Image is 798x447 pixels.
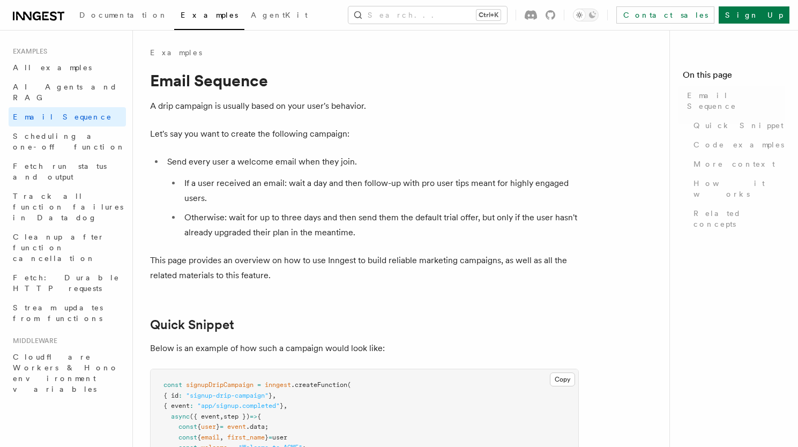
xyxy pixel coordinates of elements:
[687,90,785,111] span: Email Sequence
[347,381,351,389] span: (
[265,381,291,389] span: inngest
[689,116,785,135] a: Quick Snippet
[197,402,280,409] span: "app/signup.completed"
[9,298,126,328] a: Stream updates from functions
[13,63,92,72] span: All examples
[9,77,126,107] a: AI Agents and RAG
[178,434,197,441] span: const
[616,6,714,24] a: Contact sales
[244,3,314,29] a: AgentKit
[9,157,126,187] a: Fetch run status and output
[250,413,257,420] span: =>
[257,413,261,420] span: {
[550,372,575,386] button: Copy
[251,11,308,19] span: AgentKit
[178,423,197,430] span: const
[13,162,107,181] span: Fetch run status and output
[197,423,201,430] span: {
[284,402,287,409] span: ,
[693,208,785,229] span: Related concepts
[9,107,126,126] a: Email Sequence
[257,381,261,389] span: =
[220,434,223,441] span: ,
[9,126,126,157] a: Scheduling a one-off function
[178,392,182,399] span: :
[150,317,234,332] a: Quick Snippet
[190,402,193,409] span: :
[9,47,47,56] span: Examples
[13,303,103,323] span: Stream updates from functions
[9,268,126,298] a: Fetch: Durable HTTP requests
[689,174,785,204] a: How it works
[181,210,579,240] li: Otherwise: wait for up to three days and then send them the default trial offer, but only if the ...
[9,187,126,227] a: Track all function failures in Datadog
[150,47,202,58] a: Examples
[174,3,244,30] a: Examples
[689,204,785,234] a: Related concepts
[683,69,785,86] h4: On this page
[693,159,775,169] span: More context
[171,413,190,420] span: async
[197,434,201,441] span: {
[573,9,599,21] button: Toggle dark mode
[223,413,250,420] span: step })
[13,132,125,151] span: Scheduling a one-off function
[216,423,220,430] span: }
[181,11,238,19] span: Examples
[150,253,579,283] p: This page provides an overview on how to use Inngest to build reliable marketing campaigns, as we...
[683,86,785,116] a: Email Sequence
[79,11,168,19] span: Documentation
[227,423,246,430] span: event
[163,402,190,409] span: { event
[719,6,789,24] a: Sign Up
[272,392,276,399] span: ,
[73,3,174,29] a: Documentation
[186,392,269,399] span: "signup-drip-campaign"
[13,192,123,222] span: Track all function failures in Datadog
[280,402,284,409] span: }
[265,434,269,441] span: }
[181,176,579,206] li: If a user received an email: wait a day and then follow-up with pro user tips meant for highly en...
[291,381,347,389] span: .createFunction
[246,423,269,430] span: .data;
[693,139,784,150] span: Code examples
[13,353,118,393] span: Cloudflare Workers & Hono environment variables
[693,178,785,199] span: How it works
[13,113,112,121] span: Email Sequence
[13,83,117,102] span: AI Agents and RAG
[190,413,220,420] span: ({ event
[227,434,265,441] span: first_name
[164,154,579,240] li: Send every user a welcome email when they join.
[689,154,785,174] a: More context
[269,392,272,399] span: }
[9,227,126,268] a: Cleanup after function cancellation
[476,10,501,20] kbd: Ctrl+K
[201,434,220,441] span: email
[689,135,785,154] a: Code examples
[693,120,784,131] span: Quick Snippet
[150,126,579,141] p: Let's say you want to create the following campaign:
[348,6,507,24] button: Search...Ctrl+K
[150,341,579,356] p: Below is an example of how such a campaign would look like:
[201,423,216,430] span: user
[163,381,182,389] span: const
[13,273,120,293] span: Fetch: Durable HTTP requests
[269,434,272,441] span: =
[13,233,105,263] span: Cleanup after function cancellation
[220,423,223,430] span: =
[150,99,579,114] p: A drip campaign is usually based on your user's behavior.
[150,71,579,90] h1: Email Sequence
[272,434,287,441] span: user
[186,381,253,389] span: signupDripCampaign
[9,347,126,399] a: Cloudflare Workers & Hono environment variables
[9,58,126,77] a: All examples
[9,337,57,345] span: Middleware
[163,392,178,399] span: { id
[220,413,223,420] span: ,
